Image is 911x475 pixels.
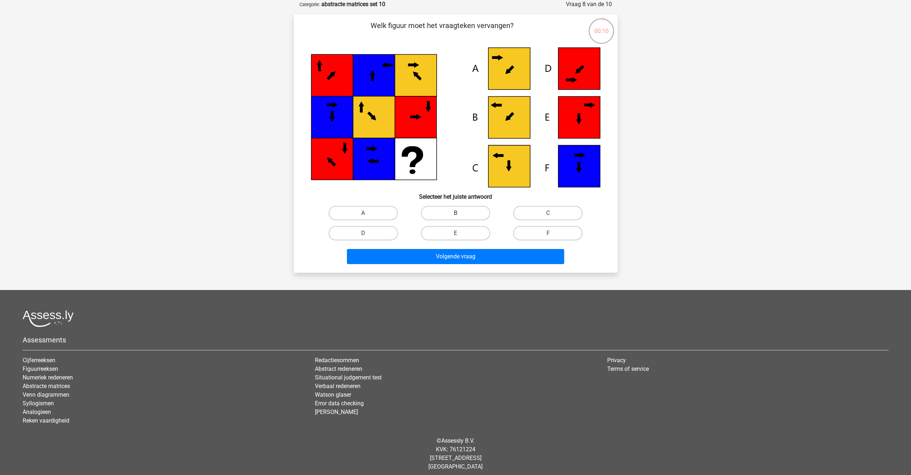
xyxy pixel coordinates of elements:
a: Situational judgement test [315,374,382,381]
a: Reken vaardigheid [23,417,69,424]
a: Venn diagrammen [23,391,69,398]
a: Error data checking [315,400,364,407]
label: B [421,206,490,220]
p: Welk figuur moet het vraagteken vervangen? [305,20,579,42]
a: Abstract redeneren [315,365,362,372]
a: Analogieen [23,409,51,415]
button: Volgende vraag [347,249,564,264]
a: Cijferreeksen [23,357,55,364]
div: 00:10 [588,18,615,36]
small: Categorie: [299,2,320,7]
a: Abstracte matrices [23,383,70,389]
h5: Assessments [23,336,888,344]
a: Watson glaser [315,391,351,398]
label: E [421,226,490,240]
a: Numeriek redeneren [23,374,73,381]
h6: Selecteer het juiste antwoord [305,188,606,200]
a: Verbaal redeneren [315,383,361,389]
a: Assessly B.V. [441,437,474,444]
a: [PERSON_NAME] [315,409,358,415]
a: Figuurreeksen [23,365,58,372]
strong: abstracte matrices set 10 [321,1,385,8]
label: F [513,226,582,240]
a: Privacy [607,357,626,364]
label: C [513,206,582,220]
label: A [329,206,398,220]
label: D [329,226,398,240]
a: Redactiesommen [315,357,359,364]
a: Terms of service [607,365,649,372]
a: Syllogismen [23,400,54,407]
img: Assessly logo [23,310,74,327]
